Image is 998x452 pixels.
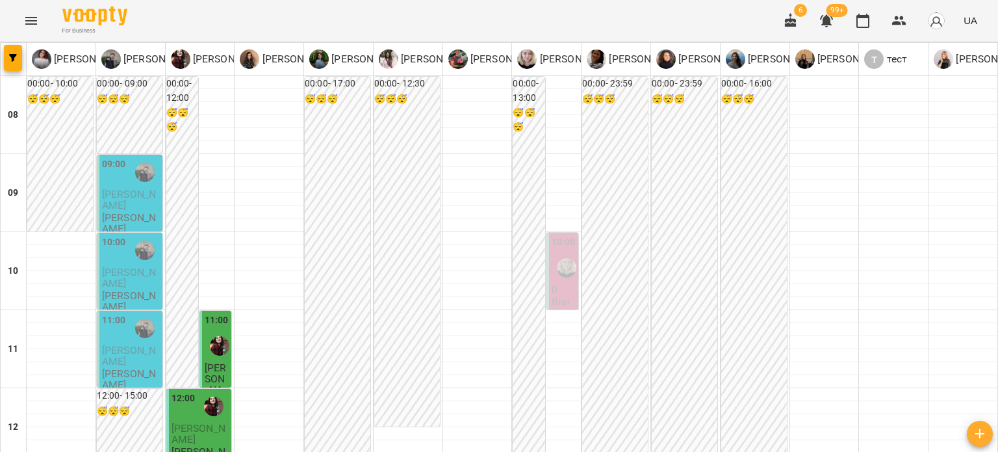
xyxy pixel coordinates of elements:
span: [PERSON_NAME] [102,188,156,211]
h6: 00:00 - 12:00 [166,77,198,105]
p: [PERSON_NAME] [745,51,826,67]
p: тест [884,51,907,67]
div: Вікторія Похитун [240,49,340,69]
div: Вікторія Жежера [171,49,272,69]
img: Тарас Мурава [135,241,155,260]
h6: 😴😴😴 [305,92,370,107]
img: Voopty Logo [62,7,127,25]
p: [PERSON_NAME] [259,51,340,67]
h6: 😴😴😴 [582,92,648,107]
a: К [PERSON_NAME] [517,49,618,69]
h6: 12 [8,420,18,434]
button: Створити урок [967,421,993,447]
h6: 😴😴😴 [97,405,162,419]
h6: 00:00 - 12:30 [374,77,440,91]
div: Скородумова Анна [726,49,826,69]
h6: 00:00 - 17:00 [305,77,370,91]
h6: 😴😴😴 [97,92,162,107]
img: К [517,49,537,69]
p: [PERSON_NAME] [606,51,687,67]
p: [PERSON_NAME] [190,51,272,67]
span: 6 [794,4,807,17]
div: Софія Пенькова [379,49,480,69]
p: [PERSON_NAME] [102,212,160,235]
p: [PERSON_NAME] [51,51,133,67]
h6: 08 [8,108,18,122]
div: Катерина Стрій [32,49,133,69]
h6: 00:00 - 23:59 [582,77,648,91]
a: Ф [PERSON_NAME] [448,49,549,69]
p: [PERSON_NAME] [329,51,410,67]
a: С [PERSON_NAME] [726,49,826,69]
img: В [240,49,259,69]
a: В [PERSON_NAME] [240,49,340,69]
h6: 😴😴😴 [721,92,787,107]
h6: 00:00 - 10:00 [27,77,93,91]
button: Menu [16,5,47,36]
img: Вікторія Жежера [210,336,229,356]
img: Вікторія Жежера [204,397,224,416]
div: Анна Андрійчук [309,49,410,69]
label: 11:00 [205,313,229,328]
h6: 00:00 - 23:59 [652,77,717,91]
img: С [726,49,745,69]
img: Т [101,49,121,69]
img: С [795,49,815,69]
p: [PERSON_NAME] [102,290,160,313]
img: Тарас Мурава [135,163,155,182]
h6: 11 [8,342,18,356]
label: 12:00 [172,392,196,406]
p: [PERSON_NAME] [537,51,618,67]
div: Кобець Каріна [517,49,618,69]
a: В [PERSON_NAME] [656,49,757,69]
h6: 😴😴😴 [27,92,93,107]
img: Кобець Каріна [557,258,576,278]
label: 11:00 [102,313,126,328]
div: Світлана Рябушенко [795,49,896,69]
img: А [309,49,329,69]
span: [PERSON_NAME] [102,344,156,367]
img: Тарас Мурава [135,319,155,338]
label: 10:00 [102,235,126,250]
p: [PERSON_NAME] [102,368,160,391]
a: К [PERSON_NAME] [32,49,133,69]
div: Вікторія Мороз [656,49,757,69]
div: Тарас Мурава [101,49,202,69]
h6: 00:00 - 09:00 [97,77,162,91]
h6: 😴😴😴 [374,92,440,107]
a: В [PERSON_NAME] [171,49,272,69]
div: Філіпських Анна [448,49,549,69]
h6: 😴😴😴 [513,106,544,134]
p: Brain start [552,296,576,330]
div: тест [864,49,907,69]
img: В [656,49,676,69]
p: [PERSON_NAME] [676,51,757,67]
div: т [864,49,884,69]
p: [PERSON_NAME] [398,51,480,67]
span: 99+ [826,4,848,17]
h6: 😴😴😴 [166,106,198,134]
img: С [379,49,398,69]
a: А [PERSON_NAME] [309,49,410,69]
a: С [PERSON_NAME] [795,49,896,69]
p: [PERSON_NAME] [121,51,202,67]
button: UA [958,8,982,33]
img: Г [934,49,953,69]
img: avatar_s.png [927,12,945,30]
h6: 12:00 - 15:00 [97,389,162,403]
h6: 😴😴😴 [652,92,717,107]
label: 10:00 [552,235,576,250]
span: [PERSON_NAME] [102,266,156,289]
h6: 00:00 - 16:00 [721,77,787,91]
img: Ф [448,49,468,69]
p: [PERSON_NAME] [468,51,549,67]
p: 0 [552,284,576,295]
span: For Business [62,27,127,35]
div: Ганна Столяр [587,49,687,69]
